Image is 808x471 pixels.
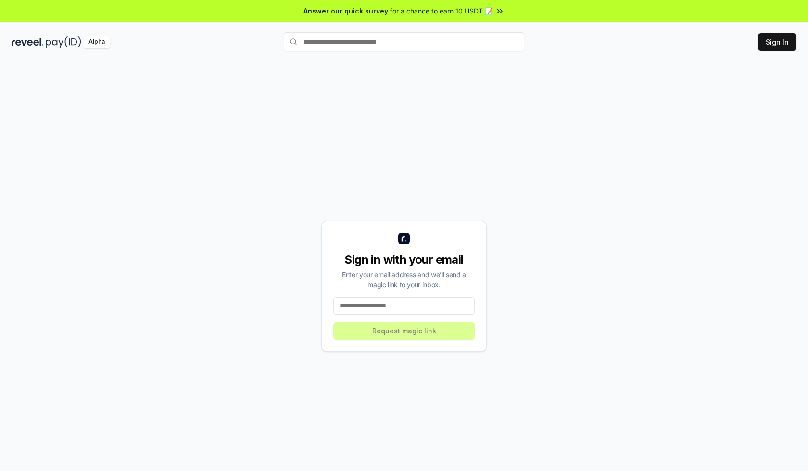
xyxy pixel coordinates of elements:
[390,6,493,16] span: for a chance to earn 10 USDT 📝
[758,33,796,51] button: Sign In
[398,233,410,244] img: logo_small
[333,269,475,290] div: Enter your email address and we’ll send a magic link to your inbox.
[46,36,81,48] img: pay_id
[83,36,110,48] div: Alpha
[303,6,388,16] span: Answer our quick survey
[333,252,475,267] div: Sign in with your email
[12,36,44,48] img: reveel_dark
